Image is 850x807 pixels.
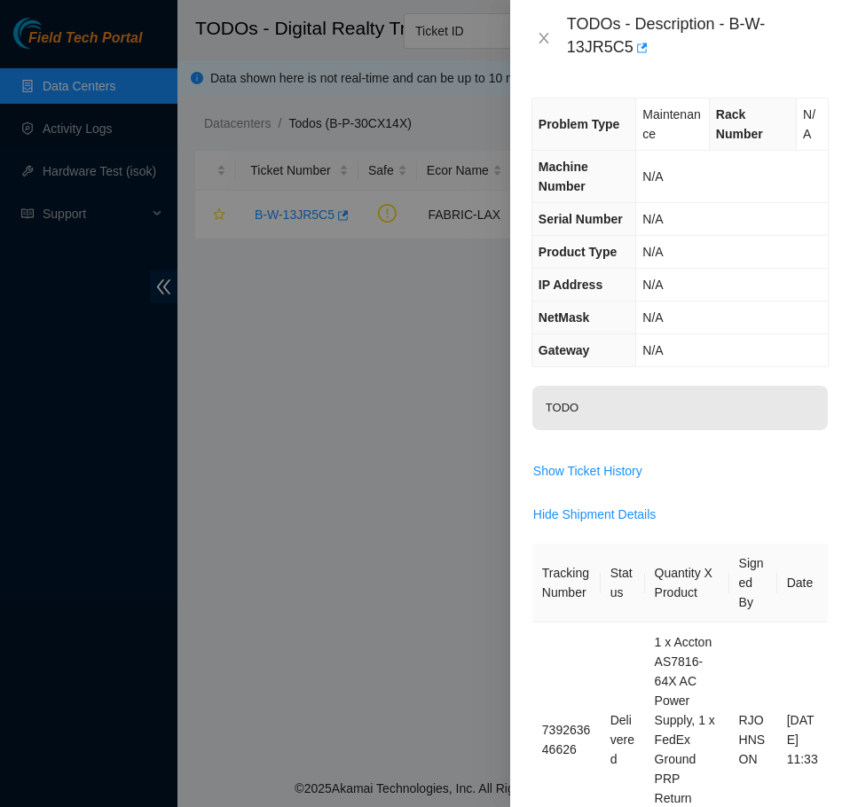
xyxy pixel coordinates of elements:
span: N/A [642,169,663,184]
span: Show Ticket History [533,461,642,481]
button: Show Ticket History [532,457,643,485]
th: Status [601,544,645,623]
span: close [537,31,551,45]
th: Date [777,544,828,623]
p: TODO [532,386,828,430]
span: NetMask [539,310,590,325]
span: Gateway [539,343,590,357]
span: Serial Number [539,212,623,226]
span: N/A [642,245,663,259]
span: IP Address [539,278,602,292]
span: Machine Number [539,160,588,193]
span: Maintenance [642,107,700,141]
span: Hide Shipment Details [533,505,657,524]
th: Signed By [729,544,777,623]
span: Product Type [539,245,617,259]
span: N/A [642,212,663,226]
button: Close [531,30,556,47]
span: Problem Type [539,117,620,131]
span: N/A [642,278,663,292]
span: N/A [642,343,663,357]
div: TODOs - Description - B-W-13JR5C5 [567,14,829,62]
span: N/A [642,310,663,325]
th: Quantity X Product [645,544,729,623]
span: Rack Number [716,107,763,141]
span: N/A [803,107,815,141]
th: Tracking Number [532,544,601,623]
button: Hide Shipment Details [532,500,657,529]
